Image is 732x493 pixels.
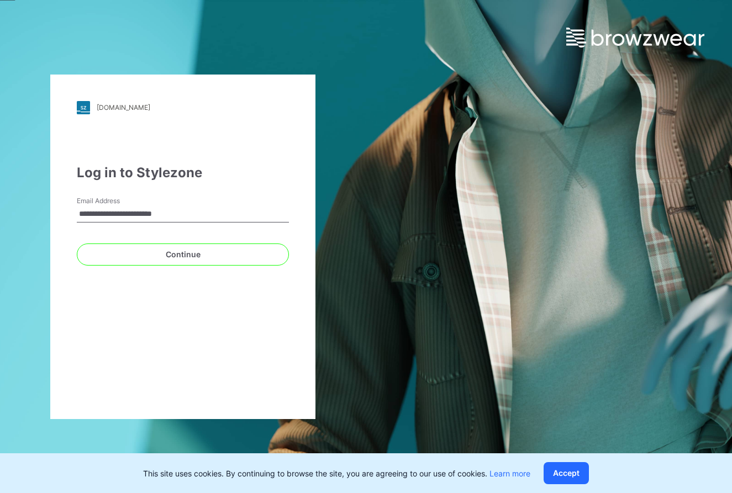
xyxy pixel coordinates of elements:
div: [DOMAIN_NAME] [97,103,150,112]
label: Email Address [77,196,154,206]
div: Log in to Stylezone [77,163,289,183]
img: stylezone-logo.562084cfcfab977791bfbf7441f1a819.svg [77,101,90,114]
img: browzwear-logo.e42bd6dac1945053ebaf764b6aa21510.svg [566,28,704,47]
button: Accept [544,462,589,484]
a: [DOMAIN_NAME] [77,101,289,114]
a: Learn more [489,469,530,478]
p: This site uses cookies. By continuing to browse the site, you are agreeing to our use of cookies. [143,468,530,479]
button: Continue [77,243,289,266]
